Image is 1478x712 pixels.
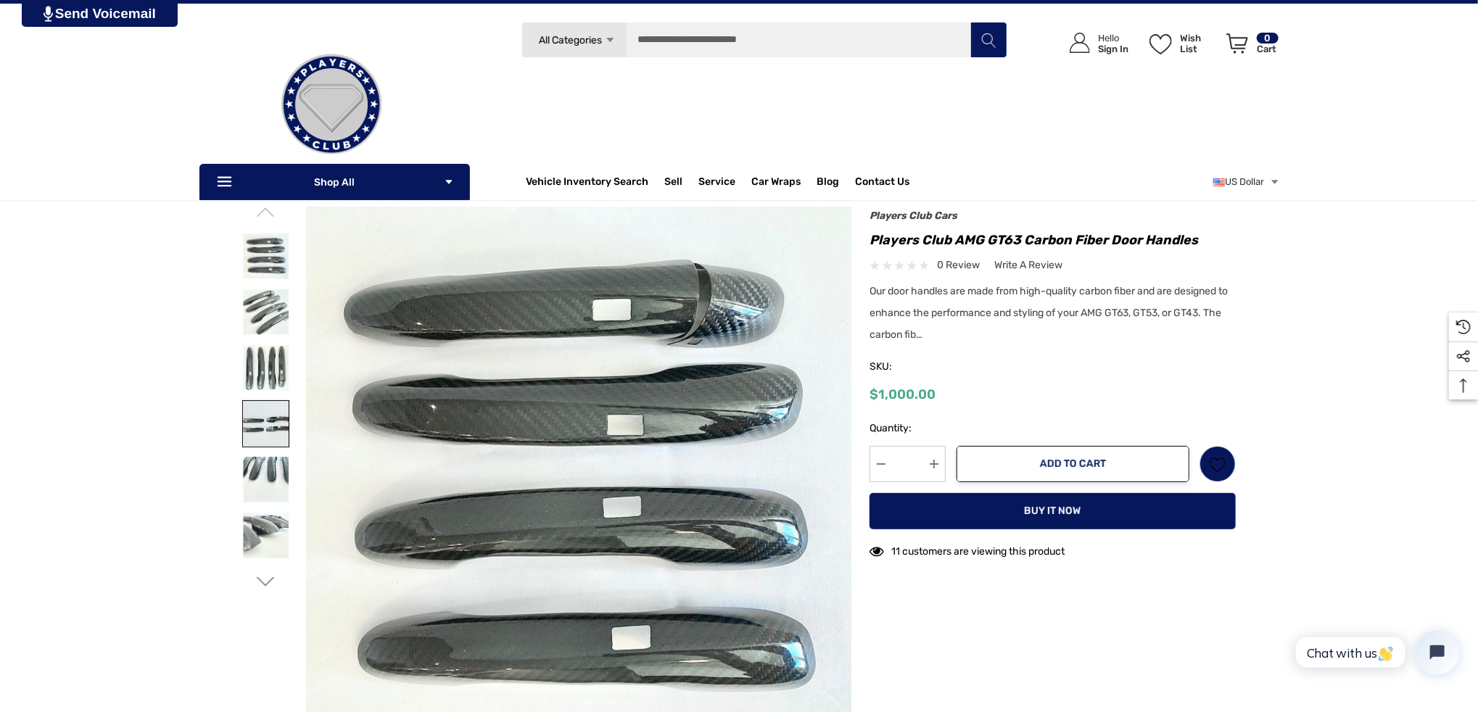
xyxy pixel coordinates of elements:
a: Contact Us [855,175,909,191]
img: Carbon Fiber AMG GT63 Door Handles [243,457,289,502]
button: Add to Cart [957,446,1189,482]
a: Players Club Cars [870,210,957,222]
p: Shop All [199,164,470,200]
span: 0 review [937,256,980,274]
a: Wish List Wish List [1143,18,1220,68]
h1: Players Club AMG GT63 Carbon Fiber Door Handles [870,228,1236,252]
span: SKU: [870,357,942,377]
svg: Recently Viewed [1456,320,1471,334]
span: All Categories [539,34,602,46]
img: AMG GT63 Carbon Fiber Door Handles [243,289,289,335]
svg: Go to slide 2 of 2 [257,573,275,591]
svg: Icon Arrow Down [605,35,616,46]
img: AMG GT63 Carbon Fiber Door Handles [243,401,289,447]
p: 0 [1257,33,1279,44]
p: Cart [1257,44,1279,54]
a: Cart with 0 items [1220,18,1280,75]
a: Sell [664,167,698,196]
a: Write a Review [994,256,1062,274]
iframe: Tidio Chat [1280,618,1471,687]
button: Buy it now [870,493,1236,529]
span: Our door handles are made from high-quality carbon fiber and are designed to enhance the performa... [870,285,1228,341]
svg: Wish List [1210,455,1226,472]
p: Hello [1098,33,1128,44]
p: Sign In [1098,44,1128,54]
span: Car Wraps [751,175,801,191]
svg: Review Your Cart [1226,33,1248,54]
button: Search [970,22,1007,58]
a: Car Wraps [751,167,817,196]
a: Sign in [1053,18,1136,68]
img: AMG GT63 Carbon Fiber Door Handles [243,345,289,391]
svg: Top [1449,378,1478,393]
div: 11 customers are viewing this product [870,538,1065,560]
label: Quantity: [870,420,946,437]
img: Carbon Fiber AMG GT63 Door Handles [243,513,289,558]
svg: Go to slide 2 of 2 [257,203,275,221]
svg: Icon Arrow Down [444,177,454,187]
img: AMG GT63 Carbon Fiber Door Handles [243,233,289,279]
svg: Wish List [1149,34,1172,54]
img: Players Club | Cars For Sale [259,32,404,177]
a: Wish List [1200,446,1236,482]
span: Sell [664,175,682,191]
a: USD [1213,167,1280,196]
a: Blog [817,175,839,191]
svg: Icon Line [215,174,237,191]
a: All Categories Icon Arrow Down Icon Arrow Up [521,22,627,58]
svg: Icon User Account [1070,33,1090,53]
p: Wish List [1180,33,1218,54]
a: Vehicle Inventory Search [526,175,648,191]
span: Write a Review [994,259,1062,272]
a: Service [698,175,735,191]
span: $1,000.00 [870,386,936,402]
svg: Social Media [1456,349,1471,364]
